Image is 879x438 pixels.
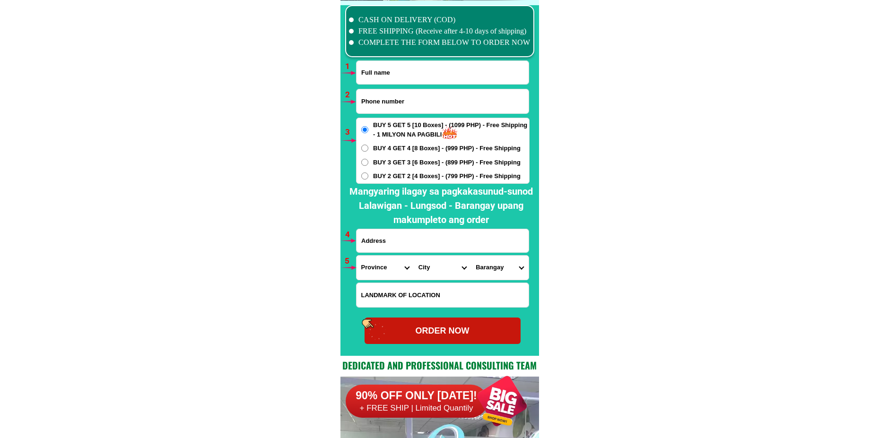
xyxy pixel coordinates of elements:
[373,158,521,167] span: BUY 3 GET 3 [6 Boxes] - (899 PHP) - Free Shipping
[349,14,531,26] li: CASH ON DELIVERY (COD)
[340,358,539,372] h2: Dedicated and professional consulting team
[349,37,531,48] li: COMPLETE THE FORM BELOW TO ORDER NOW
[346,389,487,403] h6: 90% OFF ONLY [DATE]!
[357,229,529,252] input: Input address
[357,283,529,307] input: Input LANDMARKOFLOCATION
[373,144,521,153] span: BUY 4 GET 4 [8 Boxes] - (999 PHP) - Free Shipping
[373,120,529,139] span: BUY 5 GET 5 [10 Boxes] - (1099 PHP) - Free Shipping - 1 MILYON NA PAGBILI
[365,325,521,337] div: ORDER NOW
[471,256,528,280] select: Select commune
[345,89,356,101] h6: 2
[373,172,521,181] span: BUY 2 GET 2 [4 Boxes] - (799 PHP) - Free Shipping
[346,403,487,413] h6: + FREE SHIP | Limited Quantily
[357,61,529,84] input: Input full_name
[344,184,538,227] h2: Mangyaring ilagay sa pagkakasunud-sunod Lalawigan - Lungsod - Barangay upang makumpleto ang order
[361,145,368,152] input: BUY 4 GET 4 [8 Boxes] - (999 PHP) - Free Shipping
[357,89,529,113] input: Input phone_number
[361,159,368,166] input: BUY 3 GET 3 [6 Boxes] - (899 PHP) - Free Shipping
[361,172,368,180] input: BUY 2 GET 2 [4 Boxes] - (799 PHP) - Free Shipping
[349,26,531,37] li: FREE SHIPPING (Receive after 4-10 days of shipping)
[345,126,356,138] h6: 3
[345,229,356,241] h6: 4
[361,126,368,133] input: BUY 5 GET 5 [10 Boxes] - (1099 PHP) - Free Shipping - 1 MILYON NA PAGBILI
[345,60,356,73] h6: 1
[345,255,356,267] h6: 5
[357,256,414,280] select: Select province
[414,256,471,280] select: Select district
